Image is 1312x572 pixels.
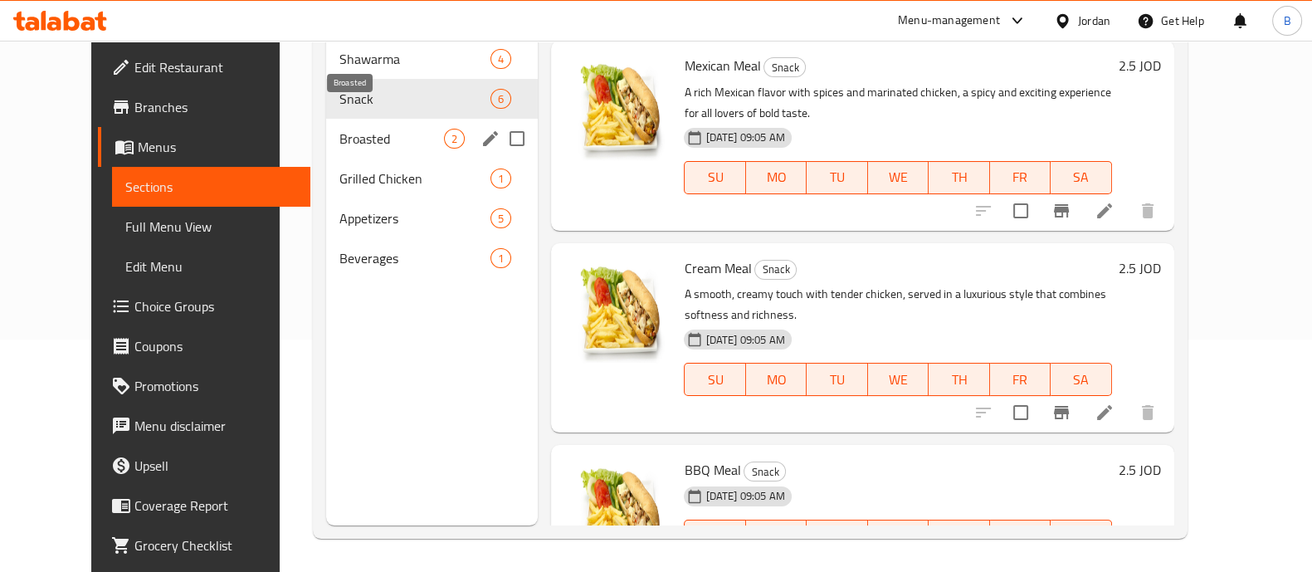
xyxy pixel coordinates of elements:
[1051,363,1111,396] button: SA
[744,462,786,482] div: Snack
[326,238,538,278] div: Beverages1
[1003,395,1038,430] span: Select to update
[875,368,922,392] span: WE
[134,416,297,436] span: Menu disclaimer
[684,520,745,553] button: SU
[699,488,791,504] span: [DATE] 09:05 AM
[699,332,791,348] span: [DATE] 09:05 AM
[339,129,444,149] span: Broasted
[98,366,310,406] a: Promotions
[112,247,310,286] a: Edit Menu
[112,167,310,207] a: Sections
[339,89,490,109] span: Snack
[691,524,739,548] span: SU
[134,535,297,555] span: Grocery Checklist
[1283,12,1290,30] span: B
[684,161,745,194] button: SU
[112,207,310,247] a: Full Menu View
[490,208,511,228] div: items
[326,79,538,119] div: Snack6
[868,161,929,194] button: WE
[564,54,671,160] img: Mexican Meal
[326,119,538,159] div: Broasted2edit
[134,376,297,396] span: Promotions
[929,161,989,194] button: TH
[1119,458,1161,482] h6: 2.5 JOD
[763,57,806,77] div: Snack
[807,363,867,396] button: TU
[1128,393,1168,433] button: delete
[98,486,310,526] a: Coverage Report
[491,51,510,67] span: 4
[929,363,989,396] button: TH
[1057,368,1105,392] span: SA
[478,126,503,151] button: edit
[990,161,1051,194] button: FR
[684,457,740,482] span: BBQ Meal
[98,406,310,446] a: Menu disclaimer
[684,256,751,281] span: Cream Meal
[813,524,861,548] span: TU
[125,217,297,237] span: Full Menu View
[326,198,538,238] div: Appetizers5
[444,129,465,149] div: items
[134,456,297,476] span: Upsell
[134,296,297,316] span: Choice Groups
[138,137,297,157] span: Menus
[753,524,800,548] span: MO
[98,326,310,366] a: Coupons
[339,208,490,228] span: Appetizers
[753,165,800,189] span: MO
[1003,193,1038,228] span: Select to update
[1057,165,1105,189] span: SA
[691,368,739,392] span: SU
[684,363,745,396] button: SU
[491,211,510,227] span: 5
[125,177,297,197] span: Sections
[691,165,739,189] span: SU
[1095,403,1114,423] a: Edit menu item
[98,87,310,127] a: Branches
[1057,524,1105,548] span: SA
[868,520,929,553] button: WE
[98,127,310,167] a: Menus
[1041,393,1081,433] button: Branch-specific-item
[753,368,800,392] span: MO
[491,171,510,187] span: 1
[1119,257,1161,280] h6: 2.5 JOD
[746,161,807,194] button: MO
[746,520,807,553] button: MO
[935,165,983,189] span: TH
[98,47,310,87] a: Edit Restaurant
[807,161,867,194] button: TU
[134,496,297,516] span: Coverage Report
[990,363,1051,396] button: FR
[929,520,989,553] button: TH
[490,49,511,69] div: items
[764,58,805,77] span: Snack
[875,524,922,548] span: WE
[997,368,1044,392] span: FR
[935,368,983,392] span: TH
[98,526,310,565] a: Grocery Checklist
[339,248,490,268] span: Beverages
[935,524,983,548] span: TH
[326,32,538,285] nav: Menu sections
[134,336,297,356] span: Coupons
[339,169,490,188] span: Grilled Chicken
[997,165,1044,189] span: FR
[813,368,861,392] span: TU
[898,11,1000,31] div: Menu-management
[1051,161,1111,194] button: SA
[491,251,510,266] span: 1
[445,131,464,147] span: 2
[134,97,297,117] span: Branches
[875,165,922,189] span: WE
[1128,191,1168,231] button: delete
[699,130,791,145] span: [DATE] 09:05 AM
[813,165,861,189] span: TU
[744,462,785,482] span: Snack
[326,159,538,198] div: Grilled Chicken1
